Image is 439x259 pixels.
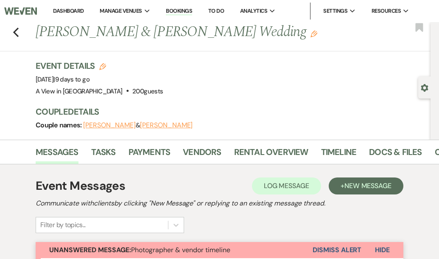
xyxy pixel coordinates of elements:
[183,145,221,164] a: Vendors
[36,121,83,129] span: Couple names:
[36,60,163,72] h3: Event Details
[49,245,230,254] span: Photographer & vendor timeline
[252,177,321,194] button: Log Message
[323,7,347,15] span: Settings
[36,22,348,42] h1: [PERSON_NAME] & [PERSON_NAME] Wedding
[321,145,357,164] a: Timeline
[421,83,428,91] button: Open lead details
[129,145,171,164] a: Payments
[132,87,163,96] span: 200 guests
[36,242,313,258] button: Unanswered Message:Photographer & vendor timeline
[40,220,86,230] div: Filter by topics...
[369,145,422,164] a: Docs & Files
[140,122,193,129] button: [PERSON_NAME]
[4,2,36,20] img: Weven Logo
[329,177,403,194] button: +New Message
[310,30,317,37] button: Edit
[53,7,84,14] a: Dashboard
[36,75,89,84] span: [DATE]
[83,121,193,129] span: &
[344,181,391,190] span: New Message
[208,7,224,14] a: To Do
[36,177,125,195] h1: Event Messages
[36,87,123,96] span: A View in [GEOGRAPHIC_DATA]
[36,198,403,208] h2: Communicate with clients by clicking "New Message" or replying to an existing message thread.
[375,245,390,254] span: Hide
[55,75,89,84] span: 9 days to go
[91,145,116,164] a: Tasks
[100,7,142,15] span: Manage Venues
[36,106,422,118] h3: Couple Details
[372,7,401,15] span: Resources
[234,145,308,164] a: Rental Overview
[49,245,131,254] strong: Unanswered Message:
[53,75,89,84] span: |
[36,145,78,164] a: Messages
[264,181,309,190] span: Log Message
[166,7,192,15] a: Bookings
[240,7,267,15] span: Analytics
[313,242,361,258] button: Dismiss Alert
[361,242,403,258] button: Hide
[83,122,136,129] button: [PERSON_NAME]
